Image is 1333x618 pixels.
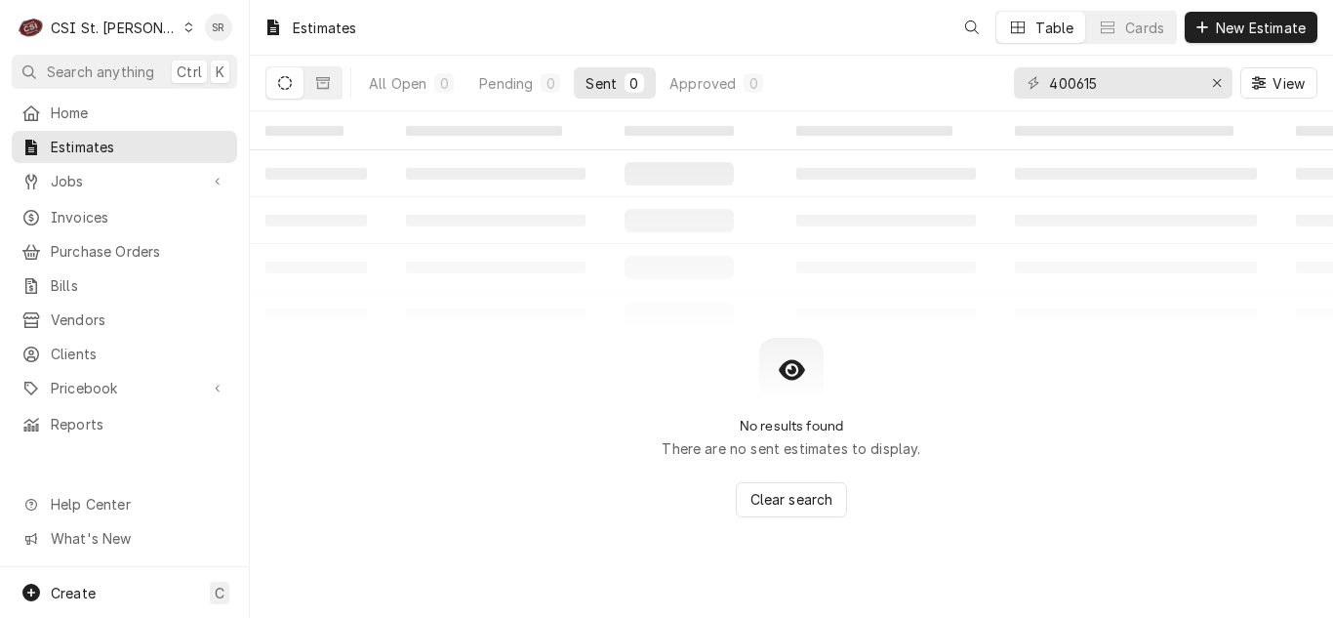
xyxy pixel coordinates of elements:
div: 0 [628,73,640,94]
span: Jobs [51,171,198,191]
a: Estimates [12,131,237,163]
span: ‌ [796,126,952,136]
span: ‌ [1015,126,1233,136]
a: Reports [12,408,237,440]
span: Create [51,585,96,601]
button: Search anythingCtrlK [12,55,237,89]
div: C [18,14,45,41]
a: Purchase Orders [12,235,237,268]
span: Estimates [51,137,227,157]
div: Table [1035,18,1073,38]
a: Go to Help Center [12,488,237,520]
span: Vendors [51,309,227,330]
button: Erase input [1201,67,1232,99]
span: Reports [51,414,227,434]
span: What's New [51,528,225,549]
div: All Open [369,73,426,94]
input: Keyword search [1049,67,1195,99]
button: New Estimate [1185,12,1317,43]
a: Vendors [12,304,237,336]
a: Bills [12,269,237,302]
div: Approved [669,73,736,94]
span: Bills [51,275,227,296]
span: Clear search [747,489,837,510]
span: Purchase Orders [51,241,227,262]
div: 0 [545,73,556,94]
div: CSI St. Louis's Avatar [18,14,45,41]
p: There are no sent estimates to display. [662,438,920,459]
span: Search anything [47,62,154,82]
span: ‌ [625,126,734,136]
span: ‌ [406,126,562,136]
div: Pending [479,73,533,94]
span: Ctrl [177,62,202,82]
span: Clients [51,344,227,364]
div: 0 [747,73,759,94]
div: CSI St. [PERSON_NAME] [51,18,178,38]
span: Help Center [51,494,225,515]
span: Pricebook [51,378,198,398]
span: Home [51,103,227,123]
span: Invoices [51,207,227,227]
a: Go to What's New [12,522,237,555]
span: K [216,62,224,82]
div: 0 [438,73,450,94]
span: ‌ [265,126,343,136]
table: Sent Estimates List Loading [250,111,1333,338]
h2: No results found [740,418,844,434]
a: Clients [12,338,237,370]
a: Go to Jobs [12,165,237,197]
button: Clear search [736,482,848,517]
button: Open search [956,12,988,43]
span: View [1269,73,1309,94]
span: C [215,583,224,603]
a: Go to Pricebook [12,372,237,404]
span: New Estimate [1212,18,1310,38]
div: Stephani Roth's Avatar [205,14,232,41]
div: SR [205,14,232,41]
button: View [1240,67,1317,99]
div: Sent [586,73,617,94]
a: Home [12,97,237,129]
div: Cards [1125,18,1164,38]
a: Invoices [12,201,237,233]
